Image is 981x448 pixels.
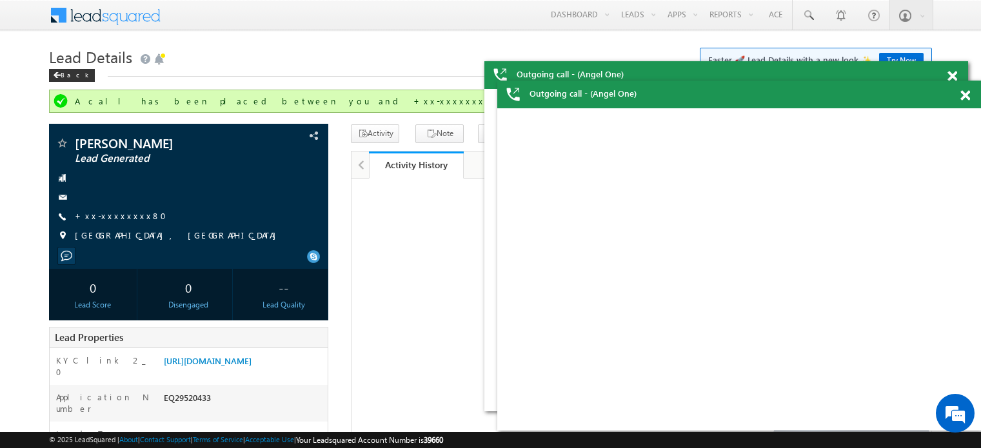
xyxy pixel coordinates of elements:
div: Disengaged [148,299,229,311]
a: Try Now [879,53,924,68]
div: 0 [148,275,229,299]
a: Terms of Service [193,435,243,443]
span: Your Leadsquared Account Number is [296,435,443,445]
span: Outgoing call - (Angel One) [530,88,637,99]
span: Lead Generated [75,152,248,165]
div: -- [243,275,324,299]
span: Lead Properties [55,331,123,344]
div: 0 [52,275,134,299]
button: Note [415,124,464,143]
div: Lead Score [52,299,134,311]
a: Contact Support [140,435,191,443]
div: Lead Details [474,157,547,173]
span: [PERSON_NAME] [75,137,248,150]
a: [URL][DOMAIN_NAME] [164,355,252,366]
a: About [119,435,138,443]
a: Acceptable Use [245,435,294,443]
button: Activity [351,124,399,143]
span: 39660 [424,435,443,445]
span: Outgoing call - (Angel One) [517,68,624,80]
a: +xx-xxxxxxxx80 [75,210,174,221]
a: Activity History [369,151,464,179]
a: Back [49,68,101,79]
button: Task [478,124,526,143]
span: Faster 🚀 Lead Details with a new look ✨ [708,54,924,66]
a: Lead Details [464,151,559,179]
div: Lead Quality [243,299,324,311]
div: A call has been placed between you and +xx-xxxxxxxx80 [75,95,909,107]
div: ORGANIC [161,428,328,446]
div: Back [49,69,95,82]
label: KYC link 2_0 [56,355,150,378]
span: © 2025 LeadSquared | | | | | [49,434,443,446]
div: Activity History [379,159,454,171]
label: Application Number [56,391,150,414]
span: [GEOGRAPHIC_DATA], [GEOGRAPHIC_DATA] [75,229,282,242]
div: EQ29520433 [161,391,328,409]
label: Lead Type [56,428,123,440]
span: Lead Details [49,46,132,67]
